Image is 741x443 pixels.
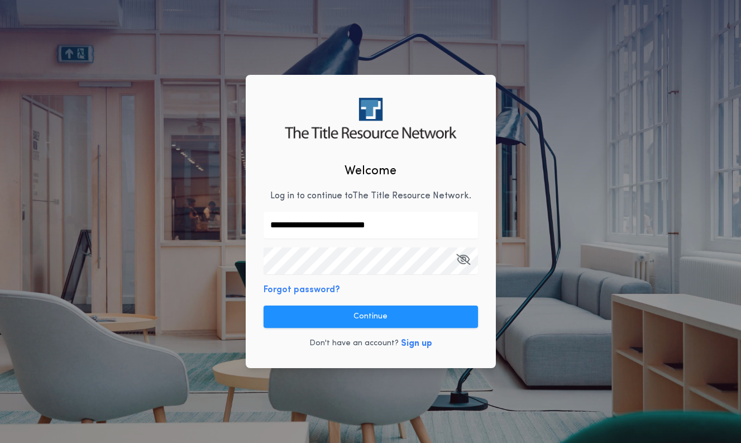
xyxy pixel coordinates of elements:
[345,162,396,180] h2: Welcome
[264,306,478,328] button: Continue
[456,247,470,274] button: Open Keeper Popup
[309,338,399,349] p: Don't have an account?
[270,189,471,203] p: Log in to continue to The Title Resource Network .
[401,337,432,350] button: Sign up
[285,98,456,139] img: logo
[264,247,478,274] input: Open Keeper Popup
[264,283,340,297] button: Forgot password?
[458,254,471,268] keeper-lock: Open Keeper Popup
